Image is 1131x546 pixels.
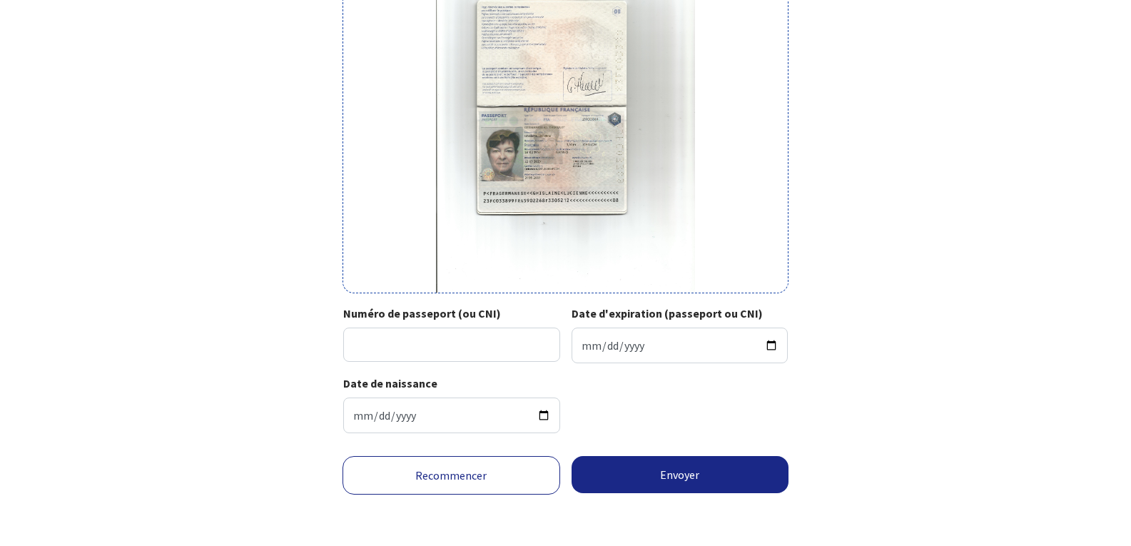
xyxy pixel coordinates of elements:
[343,306,501,320] strong: Numéro de passeport (ou CNI)
[572,456,789,493] button: Envoyer
[343,456,560,495] a: Recommencer
[343,376,437,390] strong: Date de naissance
[572,306,763,320] strong: Date d'expiration (passeport ou CNI)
